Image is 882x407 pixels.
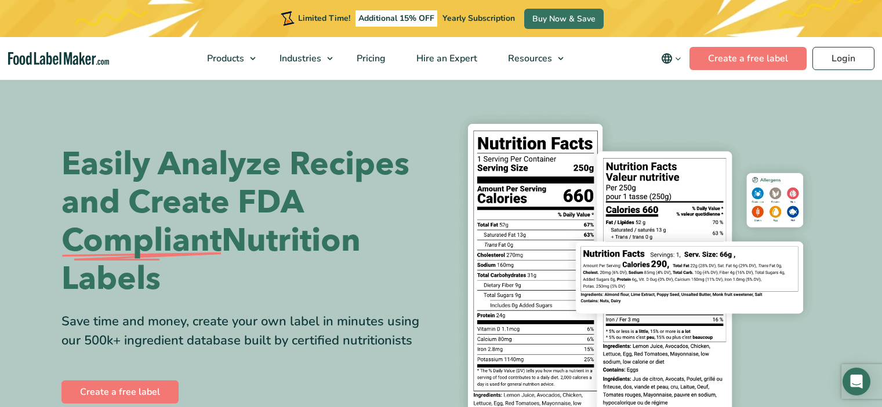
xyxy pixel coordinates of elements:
span: Additional 15% OFF [355,10,437,27]
a: Login [812,47,874,70]
span: Hire an Expert [413,52,478,65]
div: Save time and money, create your own label in minutes using our 500k+ ingredient database built b... [61,312,433,350]
span: Yearly Subscription [442,13,515,24]
a: Hire an Expert [401,37,490,80]
a: Create a free label [689,47,807,70]
span: Limited Time! [298,13,350,24]
a: Resources [493,37,569,80]
span: Pricing [353,52,387,65]
a: Create a free label [61,380,179,404]
span: Compliant [61,222,222,260]
a: Pricing [342,37,398,80]
span: Products [204,52,245,65]
a: Buy Now & Save [524,9,604,29]
div: Open Intercom Messenger [843,368,870,395]
h1: Easily Analyze Recipes and Create FDA Nutrition Labels [61,145,433,298]
a: Products [192,37,262,80]
a: Industries [264,37,339,80]
span: Industries [276,52,322,65]
span: Resources [504,52,553,65]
